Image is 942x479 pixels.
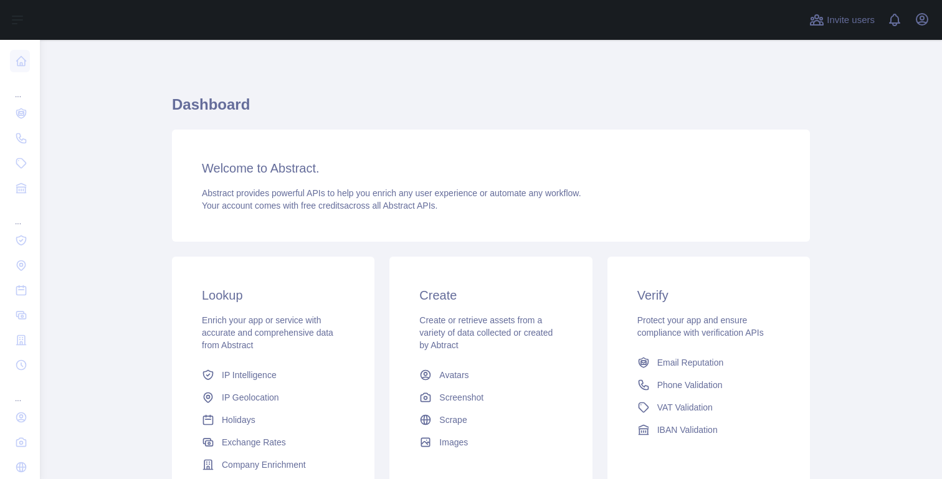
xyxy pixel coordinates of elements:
span: Company Enrichment [222,458,306,471]
a: VAT Validation [632,396,785,419]
span: IP Geolocation [222,391,279,404]
button: Invite users [807,10,877,30]
span: Holidays [222,414,255,426]
a: IP Intelligence [197,364,350,386]
span: Enrich your app or service with accurate and comprehensive data from Abstract [202,315,333,350]
div: ... [10,202,30,227]
span: Email Reputation [657,356,724,369]
h1: Dashboard [172,95,810,125]
span: Protect your app and ensure compliance with verification APIs [637,315,764,338]
span: Invite users [827,13,875,27]
a: IP Geolocation [197,386,350,409]
a: Screenshot [414,386,567,409]
span: Scrape [439,414,467,426]
a: Company Enrichment [197,453,350,476]
span: IP Intelligence [222,369,277,381]
span: free credits [301,201,344,211]
h3: Create [419,287,562,304]
div: ... [10,75,30,100]
h3: Verify [637,287,780,304]
span: Phone Validation [657,379,723,391]
span: VAT Validation [657,401,713,414]
a: Holidays [197,409,350,431]
span: Exchange Rates [222,436,286,448]
a: IBAN Validation [632,419,785,441]
a: Avatars [414,364,567,386]
a: Email Reputation [632,351,785,374]
a: Phone Validation [632,374,785,396]
h3: Lookup [202,287,345,304]
div: ... [10,379,30,404]
span: Avatars [439,369,469,381]
span: Images [439,436,468,448]
span: Abstract provides powerful APIs to help you enrich any user experience or automate any workflow. [202,188,581,198]
a: Scrape [414,409,567,431]
span: Your account comes with across all Abstract APIs. [202,201,437,211]
span: Screenshot [439,391,483,404]
span: Create or retrieve assets from a variety of data collected or created by Abtract [419,315,553,350]
a: Images [414,431,567,453]
span: IBAN Validation [657,424,718,436]
h3: Welcome to Abstract. [202,159,780,177]
a: Exchange Rates [197,431,350,453]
